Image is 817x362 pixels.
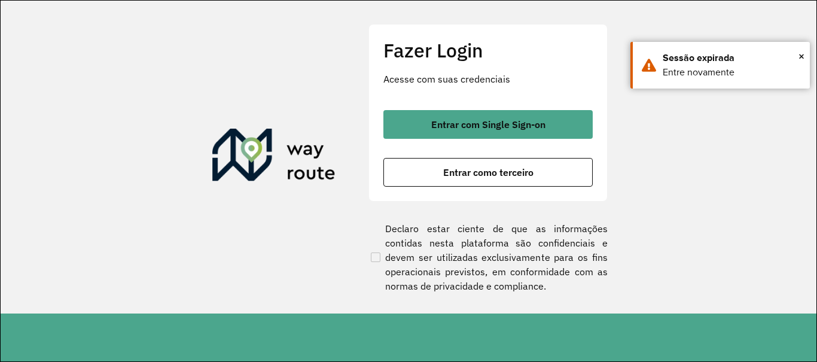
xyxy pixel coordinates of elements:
div: Entre novamente [663,65,801,80]
span: × [798,47,804,65]
p: Acesse com suas credenciais [383,72,593,86]
div: Sessão expirada [663,51,801,65]
span: Entrar com Single Sign-on [431,120,545,129]
button: button [383,158,593,187]
button: button [383,110,593,139]
label: Declaro estar ciente de que as informações contidas nesta plataforma são confidenciais e devem se... [368,221,608,293]
h2: Fazer Login [383,39,593,62]
img: Roteirizador AmbevTech [212,129,336,186]
button: Close [798,47,804,65]
span: Entrar como terceiro [443,168,534,177]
